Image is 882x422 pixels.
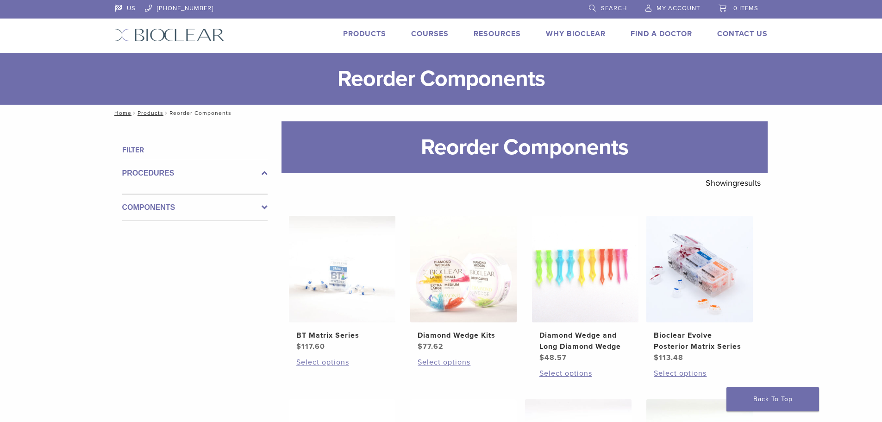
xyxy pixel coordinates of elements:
a: Resources [474,29,521,38]
a: Courses [411,29,449,38]
h4: Filter [122,145,268,156]
a: Home [112,110,131,116]
a: Select options for “Bioclear Evolve Posterior Matrix Series” [654,368,745,379]
label: Procedures [122,168,268,179]
a: Why Bioclear [546,29,606,38]
a: Bioclear Evolve Posterior Matrix SeriesBioclear Evolve Posterior Matrix Series $113.48 [646,216,754,363]
img: BT Matrix Series [289,216,395,322]
span: $ [418,342,423,351]
bdi: 117.60 [296,342,325,351]
span: My Account [657,5,700,12]
nav: Reorder Components [108,105,775,121]
h2: Bioclear Evolve Posterior Matrix Series [654,330,745,352]
a: Diamond Wedge and Long Diamond WedgeDiamond Wedge and Long Diamond Wedge $48.57 [532,216,639,363]
a: Diamond Wedge KitsDiamond Wedge Kits $77.62 [410,216,518,352]
a: Back To Top [726,387,819,411]
a: Products [343,29,386,38]
span: / [131,111,138,115]
a: Select options for “BT Matrix Series” [296,357,388,368]
bdi: 48.57 [539,353,567,362]
p: Showing results [706,173,761,193]
span: $ [654,353,659,362]
label: Components [122,202,268,213]
h1: Reorder Components [281,121,768,173]
a: BT Matrix SeriesBT Matrix Series $117.60 [288,216,396,352]
a: Select options for “Diamond Wedge Kits” [418,357,509,368]
span: 0 items [733,5,758,12]
img: Bioclear [115,28,225,42]
img: Diamond Wedge and Long Diamond Wedge [532,216,638,322]
h2: BT Matrix Series [296,330,388,341]
span: Search [601,5,627,12]
img: Diamond Wedge Kits [410,216,517,322]
h2: Diamond Wedge Kits [418,330,509,341]
h2: Diamond Wedge and Long Diamond Wedge [539,330,631,352]
a: Select options for “Diamond Wedge and Long Diamond Wedge” [539,368,631,379]
a: Find A Doctor [631,29,692,38]
a: Contact Us [717,29,768,38]
bdi: 77.62 [418,342,444,351]
span: $ [539,353,544,362]
span: $ [296,342,301,351]
img: Bioclear Evolve Posterior Matrix Series [646,216,753,322]
a: Products [138,110,163,116]
span: / [163,111,169,115]
bdi: 113.48 [654,353,683,362]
